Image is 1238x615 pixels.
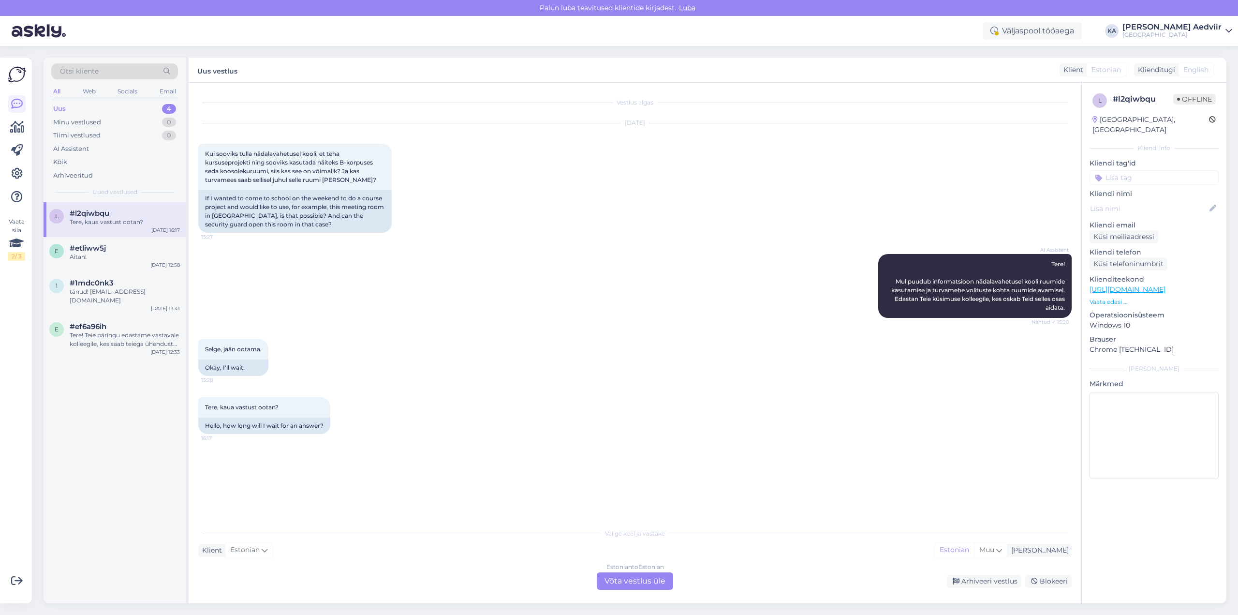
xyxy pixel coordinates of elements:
span: Nähtud ✓ 15:28 [1032,318,1069,326]
div: Hello, how long will I wait for an answer? [198,418,330,434]
div: Arhiveeri vestlus [947,575,1021,588]
div: Web [81,85,98,98]
div: [PERSON_NAME] Aedviir [1122,23,1222,31]
p: Kliendi telefon [1090,247,1219,257]
div: Arhiveeritud [53,171,93,180]
span: Uued vestlused [92,188,137,196]
div: KA [1105,24,1119,38]
p: Kliendi nimi [1090,189,1219,199]
div: Võta vestlus üle [597,572,673,590]
div: [DATE] [198,119,1072,127]
div: If I wanted to come to school on the weekend to do a course project and would like to use, for ex... [198,190,392,233]
div: [DATE] 12:58 [150,261,180,269]
span: #ef6a96ih [70,322,106,331]
div: Klienditugi [1134,65,1175,75]
div: Klient [198,545,222,555]
div: # l2qiwbqu [1113,93,1173,105]
span: Offline [1173,94,1216,105]
span: #l2qiwbqu [70,209,109,218]
div: Vaata siia [8,217,25,261]
div: 0 [162,131,176,140]
p: Brauser [1090,334,1219,345]
span: Kui sooviks tulla nädalavahetusel kooli, et teha kursuseprojekti ning sooviks kasutada näiteks B-... [205,150,376,183]
div: [GEOGRAPHIC_DATA] [1122,31,1222,39]
div: Vestlus algas [198,98,1072,107]
div: [DATE] 12:33 [150,348,180,356]
span: 15:27 [201,233,237,240]
span: Luba [676,3,698,12]
div: Blokeeri [1025,575,1072,588]
div: Okay, I'll wait. [198,360,268,376]
div: Küsi telefoninumbrit [1090,257,1167,270]
div: [DATE] 16:17 [151,226,180,234]
span: 1 [56,282,58,289]
div: 4 [162,104,176,114]
p: Operatsioonisüsteem [1090,310,1219,320]
p: Klienditeekond [1090,274,1219,285]
div: Klient [1060,65,1083,75]
p: Kliendi email [1090,220,1219,230]
p: Kliendi tag'id [1090,158,1219,168]
span: e [55,326,59,333]
p: Vaata edasi ... [1090,298,1219,306]
div: Uus [53,104,66,114]
span: l [55,212,59,220]
div: Estonian [935,543,974,557]
div: Kõik [53,157,67,167]
div: Email [158,85,178,98]
a: [URL][DOMAIN_NAME] [1090,285,1165,294]
div: [PERSON_NAME] [1090,364,1219,373]
span: 16:17 [201,435,237,442]
div: Socials [116,85,139,98]
span: 15:28 [201,376,237,384]
a: [PERSON_NAME] Aedviir[GEOGRAPHIC_DATA] [1122,23,1232,39]
span: l [1098,97,1102,104]
div: Minu vestlused [53,118,101,127]
div: Valige keel ja vastake [198,529,1072,538]
div: AI Assistent [53,144,89,154]
input: Lisa tag [1090,170,1219,185]
div: All [51,85,62,98]
p: Chrome [TECHNICAL_ID] [1090,345,1219,355]
div: Tere, kaua vastust ootan? [70,218,180,226]
div: [PERSON_NAME] [1007,545,1069,555]
span: e [55,247,59,255]
div: Tiimi vestlused [53,131,101,140]
p: Märkmed [1090,379,1219,389]
div: Kliendi info [1090,144,1219,152]
div: Aitäh! [70,253,180,261]
div: 2 / 3 [8,252,25,261]
div: Väljaspool tööaega [983,22,1082,40]
span: #etliww5j [70,244,106,253]
span: Otsi kliente [60,66,99,76]
span: English [1183,65,1209,75]
span: Estonian [1091,65,1121,75]
input: Lisa nimi [1090,203,1208,214]
span: Estonian [230,545,260,555]
span: Selge, jään ootama. [205,345,262,353]
span: AI Assistent [1032,246,1069,254]
div: Estonian to Estonian [606,563,664,571]
p: Windows 10 [1090,320,1219,330]
div: [GEOGRAPHIC_DATA], [GEOGRAPHIC_DATA] [1092,115,1209,135]
div: 0 [162,118,176,127]
div: tänud! [EMAIL_ADDRESS][DOMAIN_NAME] [70,287,180,305]
div: Küsi meiliaadressi [1090,230,1158,243]
span: #1mdc0nk3 [70,279,114,287]
span: Tere, kaua vastust ootan? [205,404,279,411]
img: Askly Logo [8,65,26,84]
div: [DATE] 13:41 [151,305,180,312]
div: Tere! Teie päringu edastame vastavale kolleegile, kes saab teiega ühendust [PERSON_NAME] seoses p... [70,331,180,348]
label: Uus vestlus [197,63,237,76]
span: Muu [979,545,994,554]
